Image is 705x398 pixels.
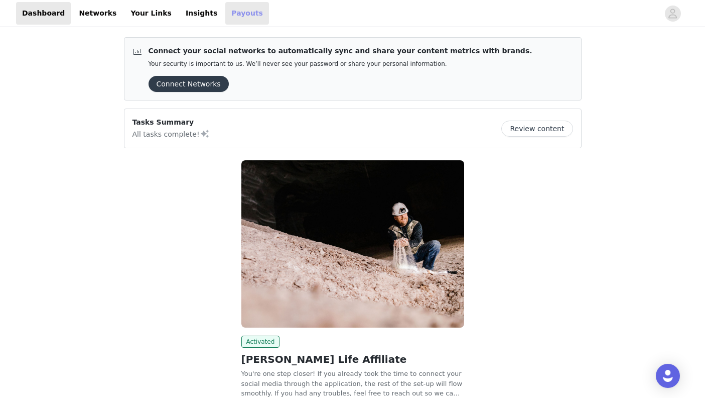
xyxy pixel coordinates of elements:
p: Tasks Summary [132,117,210,128]
span: Activated [241,336,280,348]
a: Payouts [225,2,269,25]
button: Review content [501,121,573,137]
a: Networks [73,2,122,25]
div: avatar [668,6,677,22]
button: Connect Networks [149,76,229,92]
a: Your Links [124,2,178,25]
h2: [PERSON_NAME] Life Affiliate [241,352,464,367]
p: All tasks complete! [132,128,210,140]
p: Your security is important to us. We’ll never see your password or share your personal information. [149,60,532,68]
p: Connect your social networks to automatically sync and share your content metrics with brands. [149,46,532,56]
a: Insights [180,2,223,25]
a: Dashboard [16,2,71,25]
img: Real Salt [241,160,464,328]
div: Open Intercom Messenger [656,364,680,388]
